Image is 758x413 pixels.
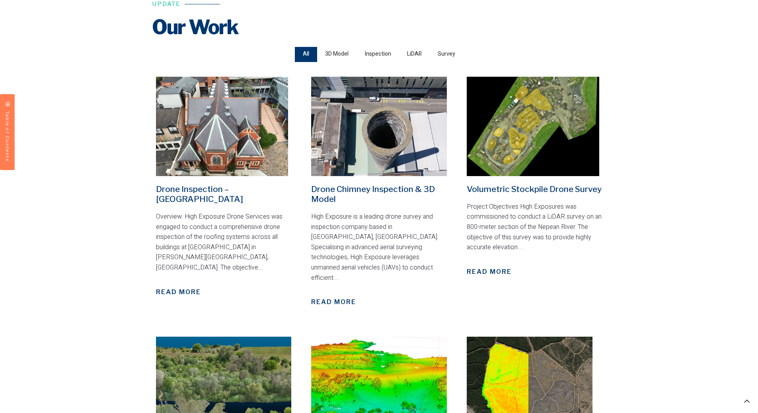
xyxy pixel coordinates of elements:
[311,212,447,283] p: High Exposure is a leading drone survey and inspection company based in [GEOGRAPHIC_DATA], [GEOGR...
[311,297,356,307] a: Read More
[325,49,349,60] span: 3D Model
[156,184,243,204] a: Drone Inspection – [GEOGRAPHIC_DATA]
[467,202,602,253] p: Project Objectives High Exposures was commissioned to conduct a LiDAR survey on an 800-meter sect...
[364,49,391,60] span: Inspection
[438,49,455,60] span: Survey
[407,49,422,60] span: LiDAR
[5,111,10,162] span: Table of Contents
[467,77,600,176] img: drone-stockpile-survey
[152,1,181,7] h6: Update
[152,15,606,39] h2: Our Work
[311,184,435,204] a: Drone Chimney Inspection & 3D Model
[303,49,309,60] span: All
[467,184,602,194] a: Volumetric Stockpile Drone Survey
[467,267,512,277] a: Read More
[156,212,292,273] p: Overview: High Exposure Drone Services was engaged to conduct a comprehensive drone inspection of...
[156,287,201,297] a: Read More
